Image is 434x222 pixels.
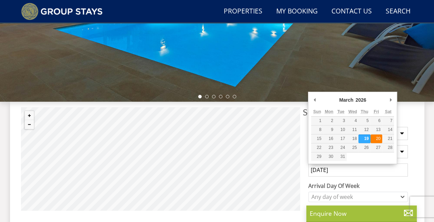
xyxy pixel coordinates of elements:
[273,4,320,19] a: My Booking
[25,120,34,129] button: Zoom out
[323,125,335,134] button: 9
[323,152,335,161] button: 30
[311,117,323,125] button: 1
[311,134,323,143] button: 15
[374,109,379,114] abbr: Friday
[310,209,413,218] p: Enquire Now
[335,152,347,161] button: 31
[323,117,335,125] button: 2
[358,117,370,125] button: 5
[347,117,358,125] button: 4
[221,4,265,19] a: Properties
[311,152,323,161] button: 29
[308,192,408,202] div: Combobox
[323,143,335,152] button: 23
[313,109,321,114] abbr: Sunday
[25,111,34,120] button: Zoom in
[310,193,399,201] div: Any day of week
[358,134,370,143] button: 19
[21,3,103,20] img: Group Stays
[311,143,323,152] button: 22
[370,143,382,152] button: 27
[311,125,323,134] button: 8
[370,134,382,143] button: 20
[382,125,394,134] button: 14
[354,95,367,105] div: 2026
[361,109,368,114] abbr: Thursday
[387,95,394,105] button: Next Month
[347,125,358,134] button: 11
[382,134,394,143] button: 21
[335,134,347,143] button: 17
[370,117,382,125] button: 6
[335,117,347,125] button: 3
[311,95,318,105] button: Previous Month
[329,4,375,19] a: Contact Us
[335,143,347,152] button: 24
[348,109,357,114] abbr: Wednesday
[323,134,335,143] button: 16
[308,163,408,176] input: Arrival Date
[358,143,370,152] button: 26
[382,143,394,152] button: 28
[347,143,358,152] button: 25
[338,95,354,105] div: March
[383,4,413,19] a: Search
[358,125,370,134] button: 12
[335,125,347,134] button: 10
[382,117,394,125] button: 7
[337,109,344,114] abbr: Tuesday
[385,109,392,114] abbr: Saturday
[325,109,333,114] abbr: Monday
[21,107,300,211] canvas: Map
[308,182,408,190] label: Arrival Day Of Week
[303,107,413,117] span: Search
[370,125,382,134] button: 13
[347,134,358,143] button: 18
